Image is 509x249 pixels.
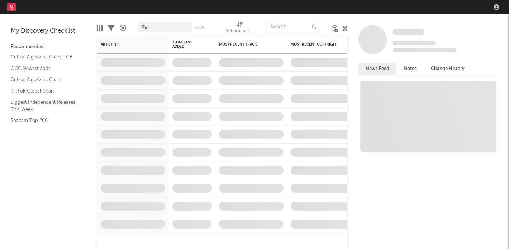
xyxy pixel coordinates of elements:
div: My Discovery Checklist [11,27,86,36]
a: Critical Algo/Viral Chart - GB [11,53,79,61]
button: Notes [396,63,424,75]
div: Artist [101,42,154,47]
a: Shazam Top 200 [11,117,79,125]
input: Search... [266,22,320,32]
span: 0 fans last week [393,48,457,52]
button: Change History [424,63,472,75]
a: Biggest Independent Releases This Week [11,98,79,113]
span: 7-Day Fans Added [172,40,201,49]
span: Some Artist [393,29,425,35]
div: Notifications (Artist) [225,18,254,39]
span: Tracking Since: [DATE] [393,41,436,45]
div: Filters [108,18,114,39]
a: TikTok Global Chart [11,87,79,95]
a: Some Artist [393,29,425,36]
div: Recommended [11,43,86,51]
div: Notifications (Artist) [225,27,254,36]
div: Most Recent Track [219,42,273,47]
div: A&R Pipeline [120,18,126,39]
button: Save [195,26,204,30]
a: OCC Newest Adds [11,65,79,72]
div: Most Recent Copyright [291,42,344,47]
button: News Feed [358,63,396,75]
div: Edit Columns [97,18,103,39]
a: Critical Algo/Viral Chart [11,76,79,84]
